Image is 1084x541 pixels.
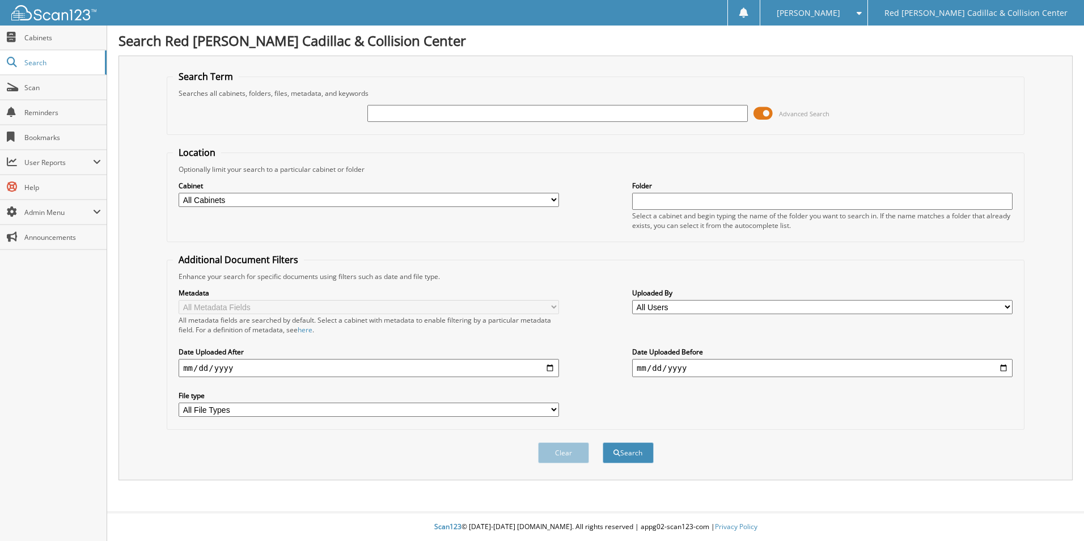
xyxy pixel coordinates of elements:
input: start [179,359,559,377]
span: Bookmarks [24,133,101,142]
div: All metadata fields are searched by default. Select a cabinet with metadata to enable filtering b... [179,315,559,335]
label: Date Uploaded After [179,347,559,357]
h1: Search Red [PERSON_NAME] Cadillac & Collision Center [118,31,1073,50]
label: File type [179,391,559,400]
label: Date Uploaded Before [632,347,1013,357]
div: Optionally limit your search to a particular cabinet or folder [173,164,1018,174]
span: Search [24,58,99,67]
span: Cabinets [24,33,101,43]
label: Folder [632,181,1013,191]
label: Cabinet [179,181,559,191]
label: Metadata [179,288,559,298]
span: Reminders [24,108,101,117]
div: Select a cabinet and begin typing the name of the folder you want to search in. If the name match... [632,211,1013,230]
span: Red [PERSON_NAME] Cadillac & Collision Center [884,10,1068,16]
label: Uploaded By [632,288,1013,298]
span: Help [24,183,101,192]
legend: Location [173,146,221,159]
legend: Search Term [173,70,239,83]
span: User Reports [24,158,93,167]
input: end [632,359,1013,377]
span: Advanced Search [779,109,829,118]
div: © [DATE]-[DATE] [DOMAIN_NAME]. All rights reserved | appg02-scan123-com | [107,513,1084,541]
a: here [298,325,312,335]
div: Enhance your search for specific documents using filters such as date and file type. [173,272,1018,281]
span: Announcements [24,233,101,242]
img: scan123-logo-white.svg [11,5,96,20]
span: Admin Menu [24,208,93,217]
div: Searches all cabinets, folders, files, metadata, and keywords [173,88,1018,98]
iframe: Chat Widget [1027,487,1084,541]
span: [PERSON_NAME] [777,10,840,16]
legend: Additional Document Filters [173,253,304,266]
span: Scan123 [434,522,461,531]
button: Search [603,442,654,463]
button: Clear [538,442,589,463]
span: Scan [24,83,101,92]
a: Privacy Policy [715,522,757,531]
